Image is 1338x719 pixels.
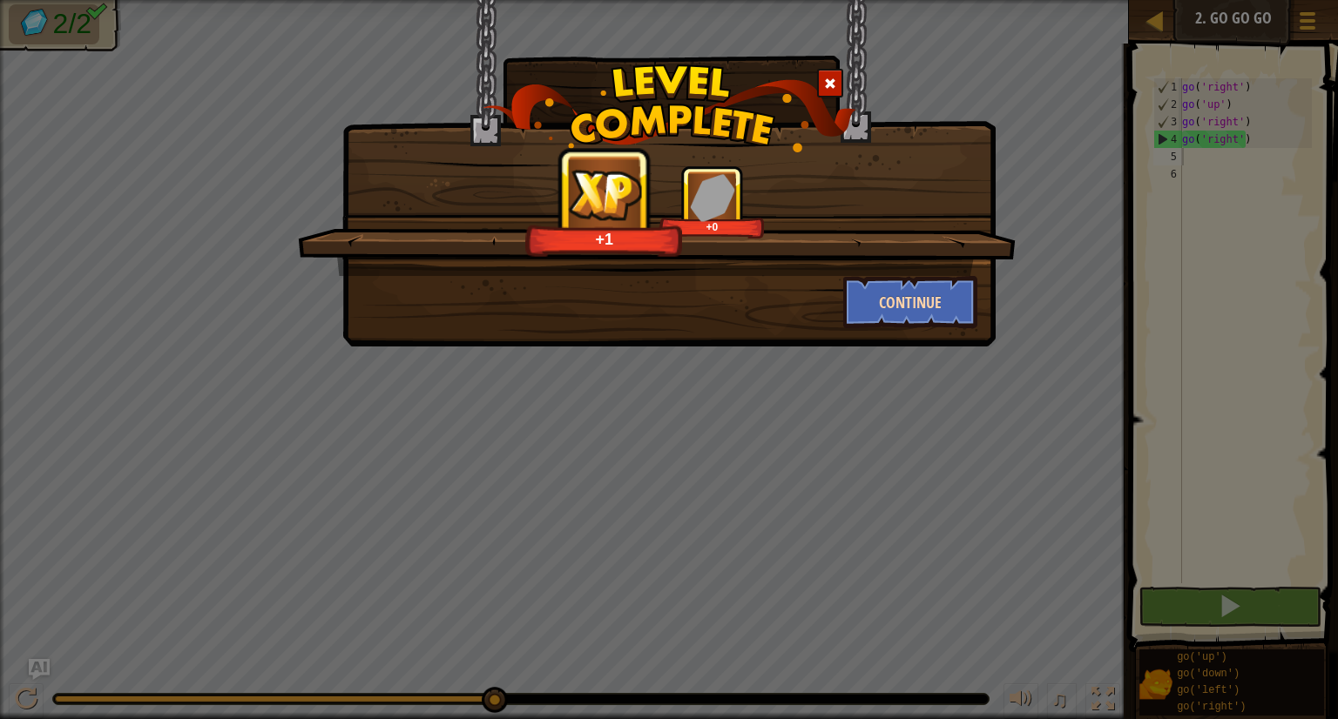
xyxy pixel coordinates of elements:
[843,276,978,328] button: Continue
[690,173,735,221] img: reward_icon_gems.png
[569,169,642,220] img: reward_icon_xp.png
[663,220,761,233] div: +0
[530,229,679,249] div: +1
[483,64,856,152] img: level_complete.png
